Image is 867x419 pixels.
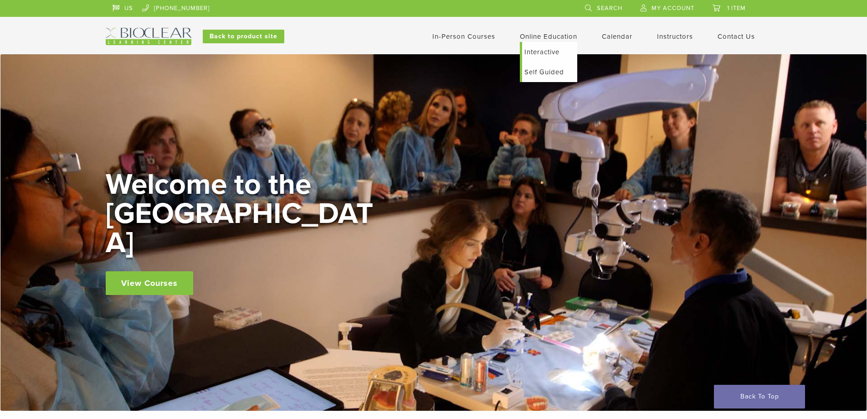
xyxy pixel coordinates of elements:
[657,32,693,41] a: Instructors
[106,170,379,258] h2: Welcome to the [GEOGRAPHIC_DATA]
[602,32,632,41] a: Calendar
[718,32,755,41] a: Contact Us
[203,30,284,43] a: Back to product site
[432,32,495,41] a: In-Person Courses
[714,385,805,409] a: Back To Top
[520,32,577,41] a: Online Education
[597,5,622,12] span: Search
[522,62,577,82] a: Self Guided
[106,28,191,45] img: Bioclear
[522,42,577,62] a: Interactive
[652,5,694,12] span: My Account
[727,5,746,12] span: 1 item
[106,271,193,295] a: View Courses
